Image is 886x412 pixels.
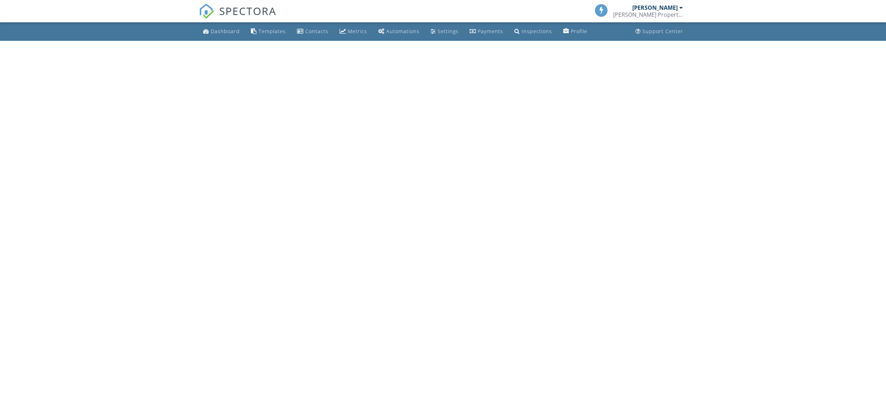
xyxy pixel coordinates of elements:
[248,25,289,38] a: Templates
[259,28,286,35] div: Templates
[522,28,552,35] div: Inspections
[560,25,590,38] a: Company Profile
[219,3,276,18] span: SPECTORA
[199,9,276,24] a: SPECTORA
[348,28,367,35] div: Metrics
[305,28,328,35] div: Contacts
[642,28,683,35] div: Support Center
[633,25,686,38] a: Support Center
[337,25,370,38] a: Metrics
[478,28,503,35] div: Payments
[375,25,422,38] a: Automations (Basic)
[200,25,243,38] a: Dashboard
[438,28,459,35] div: Settings
[613,11,683,18] div: Aaron Crosby Property Inspections
[294,25,331,38] a: Contacts
[386,28,419,35] div: Automations
[632,4,678,11] div: [PERSON_NAME]
[467,25,506,38] a: Payments
[211,28,240,35] div: Dashboard
[512,25,555,38] a: Inspections
[199,3,214,19] img: The Best Home Inspection Software - Spectora
[428,25,461,38] a: Settings
[571,28,587,35] div: Profile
